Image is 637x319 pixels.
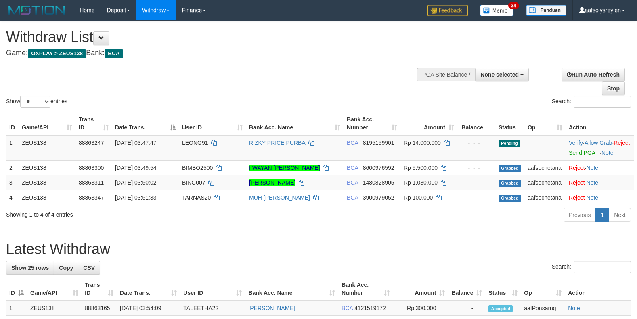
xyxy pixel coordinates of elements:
[6,300,27,316] td: 1
[78,261,100,275] a: CSV
[569,150,595,156] a: Send PGA
[19,160,75,175] td: ZEUS138
[404,165,438,171] span: Rp 5.500.000
[179,112,246,135] th: User ID: activate to sort column ascending
[115,140,156,146] span: [DATE] 03:47:47
[461,164,492,172] div: - - -
[585,140,612,146] a: Allow Grab
[11,265,49,271] span: Show 25 rows
[6,207,260,219] div: Showing 1 to 4 of 4 entries
[82,300,117,316] td: 88863165
[19,190,75,205] td: ZEUS138
[347,140,358,146] span: BCA
[182,165,213,171] span: BIMBO2500
[115,194,156,201] span: [DATE] 03:51:33
[614,140,630,146] a: Reject
[27,277,82,300] th: Game/API: activate to sort column ascending
[404,194,433,201] span: Rp 100.000
[79,194,104,201] span: 88863347
[485,277,521,300] th: Status: activate to sort column ascending
[59,265,73,271] span: Copy
[6,261,54,275] a: Show 25 rows
[363,165,394,171] span: Copy 8600976592 to clipboard
[601,150,614,156] a: Note
[19,175,75,190] td: ZEUS138
[499,140,520,147] span: Pending
[19,135,75,161] td: ZEUS138
[6,160,19,175] td: 2
[249,140,305,146] a: RIZKY PRICE PURBA
[566,135,634,161] td: · ·
[347,179,358,186] span: BCA
[562,68,625,81] a: Run Auto-Refresh
[526,5,566,16] img: panduan.png
[6,241,631,257] h1: Latest Withdraw
[569,140,583,146] a: Verify
[182,194,211,201] span: TARNAS20
[338,277,393,300] th: Bank Acc. Number: activate to sort column ascending
[404,140,441,146] span: Rp 14.000.000
[417,68,475,81] div: PGA Site Balance /
[105,49,123,58] span: BCA
[117,300,180,316] td: [DATE] 03:54:09
[499,165,521,172] span: Grabbed
[19,112,75,135] th: Game/API: activate to sort column ascending
[602,81,625,95] a: Stop
[363,194,394,201] span: Copy 3900979052 to clipboard
[112,112,179,135] th: Date Trans.: activate to sort column descending
[566,175,634,190] td: ·
[499,180,521,187] span: Grabbed
[565,277,631,300] th: Action
[552,96,631,108] label: Search:
[568,305,580,311] a: Note
[82,277,117,300] th: Trans ID: activate to sort column ascending
[587,165,599,171] a: Note
[448,300,485,316] td: -
[79,179,104,186] span: 88863311
[524,190,566,205] td: aafsochetana
[461,179,492,187] div: - - -
[6,135,19,161] td: 1
[248,305,295,311] a: [PERSON_NAME]
[20,96,50,108] select: Showentries
[564,208,596,222] a: Previous
[461,194,492,202] div: - - -
[404,179,438,186] span: Rp 1.030.000
[27,300,82,316] td: ZEUS138
[524,175,566,190] td: aafsochetana
[363,140,394,146] span: Copy 8195159901 to clipboard
[521,277,565,300] th: Op: activate to sort column ascending
[182,140,208,146] span: LEONG91
[246,112,344,135] th: Bank Acc. Name: activate to sort column ascending
[569,165,585,171] a: Reject
[347,165,358,171] span: BCA
[457,112,495,135] th: Balance
[427,5,468,16] img: Feedback.jpg
[245,277,338,300] th: Bank Acc. Name: activate to sort column ascending
[344,112,400,135] th: Bank Acc. Number: activate to sort column ascending
[552,261,631,273] label: Search:
[347,194,358,201] span: BCA
[566,190,634,205] td: ·
[6,277,27,300] th: ID: activate to sort column descending
[6,96,67,108] label: Show entries
[6,4,67,16] img: MOTION_logo.png
[495,112,524,135] th: Status
[585,140,614,146] span: ·
[587,179,599,186] a: Note
[480,71,519,78] span: None selected
[609,208,631,222] a: Next
[521,300,565,316] td: aafPonsarng
[475,68,529,81] button: None selected
[83,265,95,271] span: CSV
[566,112,634,135] th: Action
[488,305,513,312] span: Accepted
[115,179,156,186] span: [DATE] 03:50:02
[393,300,448,316] td: Rp 300,000
[249,165,320,171] a: I WAYAN [PERSON_NAME]
[363,179,394,186] span: Copy 1480828905 to clipboard
[574,96,631,108] input: Search:
[393,277,448,300] th: Amount: activate to sort column ascending
[28,49,86,58] span: OXPLAY > ZEUS138
[115,165,156,171] span: [DATE] 03:49:54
